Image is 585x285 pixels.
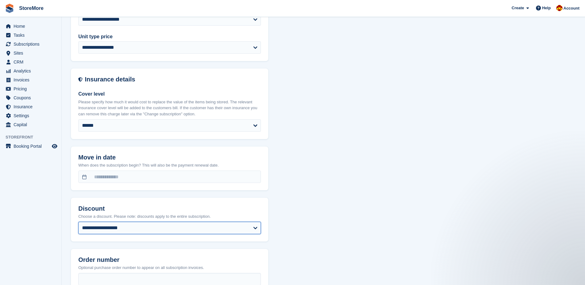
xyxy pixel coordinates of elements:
[3,93,58,102] a: menu
[3,67,58,75] a: menu
[51,142,58,150] a: Preview store
[14,40,51,48] span: Subscriptions
[6,134,61,140] span: Storefront
[85,76,261,83] h2: Insurance details
[3,40,58,48] a: menu
[14,76,51,84] span: Invoices
[78,154,261,161] h2: Move in date
[14,102,51,111] span: Insurance
[78,76,82,83] img: insurance-details-icon-731ffda60807649b61249b889ba3c5e2b5c27d34e2e1fb37a309f0fde93ff34a.svg
[14,67,51,75] span: Analytics
[78,33,261,40] label: Unit type price
[14,58,51,66] span: CRM
[14,31,51,39] span: Tasks
[78,99,261,117] p: Please specify how much it would cost to replace the value of the items being stored. The relevan...
[17,3,46,13] a: StoreMore
[3,120,58,129] a: menu
[78,265,261,271] p: Optional purchase order number to appear on all subscription invoices.
[556,5,562,11] img: Store More Team
[14,49,51,57] span: Sites
[3,111,58,120] a: menu
[78,256,261,263] h2: Order number
[3,85,58,93] a: menu
[78,162,261,168] p: When does the subscription begin? This will also be the payment renewal date.
[563,5,579,11] span: Account
[3,76,58,84] a: menu
[14,111,51,120] span: Settings
[542,5,551,11] span: Help
[14,85,51,93] span: Pricing
[14,93,51,102] span: Coupons
[78,205,261,212] h2: Discount
[3,22,58,31] a: menu
[512,5,524,11] span: Create
[3,142,58,151] a: menu
[3,58,58,66] a: menu
[3,31,58,39] a: menu
[14,22,51,31] span: Home
[14,142,51,151] span: Booking Portal
[78,213,261,220] p: Choose a discount. Please note: discounts apply to the entire subscription.
[3,102,58,111] a: menu
[5,4,14,13] img: stora-icon-8386f47178a22dfd0bd8f6a31ec36ba5ce8667c1dd55bd0f319d3a0aa187defe.svg
[3,49,58,57] a: menu
[14,120,51,129] span: Capital
[78,90,261,98] label: Cover level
